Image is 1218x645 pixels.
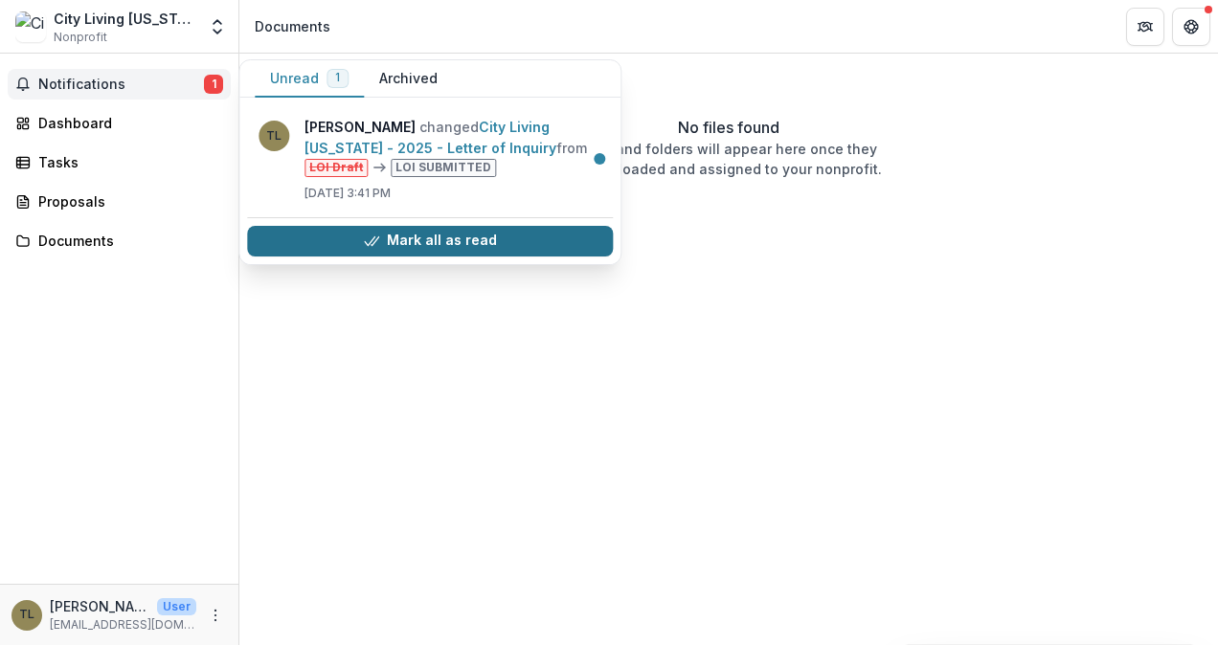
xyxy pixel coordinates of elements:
nav: breadcrumb [247,12,338,40]
p: User [157,598,196,615]
button: Mark all as read [247,226,613,256]
button: Get Help [1172,8,1210,46]
button: Open entity switcher [204,8,231,46]
p: [EMAIL_ADDRESS][DOMAIN_NAME] [50,616,196,634]
button: More [204,604,227,627]
div: City Living [US_STATE] [54,9,196,29]
button: Unread [255,60,364,98]
p: Files and folders will appear here once they are uploaded and assigned to your nonprofit. [575,139,882,179]
span: Nonprofit [54,29,107,46]
div: Documents [255,16,330,36]
a: City Living [US_STATE] - 2025 - Letter of Inquiry [304,119,556,156]
div: Tasks [38,152,215,172]
div: Tess Lenihan [19,609,34,621]
div: Documents [38,231,215,251]
span: Notifications [38,77,204,93]
p: No files found [678,116,779,139]
p: changed from [304,117,601,177]
div: Dashboard [38,113,215,133]
a: Dashboard [8,107,231,139]
span: 1 [335,71,340,84]
a: Tasks [8,146,231,178]
p: [PERSON_NAME] [50,596,149,616]
button: Notifications1 [8,69,231,100]
a: Proposals [8,186,231,217]
div: Proposals [38,191,215,211]
img: City Living New York [15,11,46,42]
button: Partners [1126,8,1164,46]
button: Archived [364,60,453,98]
a: Documents [8,225,231,256]
span: 1 [204,75,223,94]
